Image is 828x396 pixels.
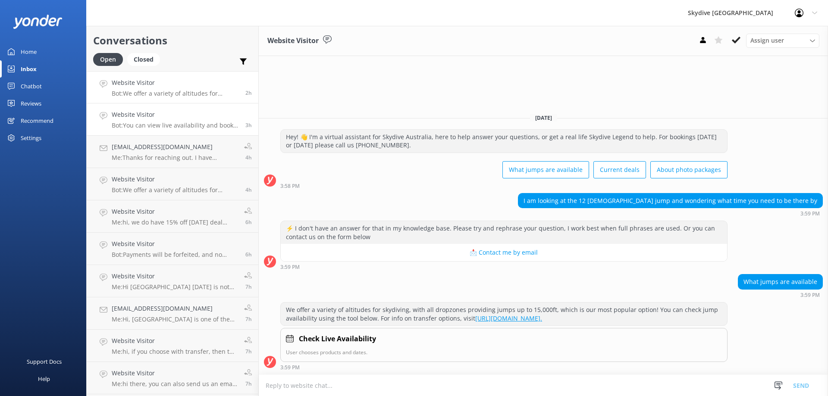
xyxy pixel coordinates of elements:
[112,142,238,152] h4: [EMAIL_ADDRESS][DOMAIN_NAME]
[87,330,258,362] a: Website VisitorMe:hi, if you choose with transfer, then the time you choose will be a pick up tim...
[518,210,823,216] div: Aug 28 2025 03:59pm (UTC +10:00) Australia/Brisbane
[800,293,820,298] strong: 3:59 PM
[27,353,62,370] div: Support Docs
[112,348,238,355] p: Me: hi, if you choose with transfer, then the time you choose will be a pick up time. So just be ...
[112,251,239,259] p: Bot: Payments will be forfeited, and no refunds will be given to a customer who fails to go throu...
[112,315,238,323] p: Me: Hi, [GEOGRAPHIC_DATA] is one of the pick up location in [GEOGRAPHIC_DATA] area, we do offer f...
[112,175,239,184] h4: Website Visitor
[112,110,239,119] h4: Website Visitor
[38,370,50,387] div: Help
[530,114,557,122] span: [DATE]
[750,36,784,45] span: Assign user
[112,380,238,388] p: Me: hi there, you can also send us an email to redeem your gift voucher into a ticket, let us kno...
[280,365,300,370] strong: 3:59 PM
[87,136,258,168] a: [EMAIL_ADDRESS][DOMAIN_NAME]Me:Thanks for reaching out. I have received your email and replied. P...
[245,283,252,290] span: Aug 28 2025 10:56am (UTC +10:00) Australia/Brisbane
[650,161,728,178] button: About photo packages
[112,271,238,281] h4: Website Visitor
[245,89,252,97] span: Aug 28 2025 03:59pm (UTC +10:00) Australia/Brisbane
[245,218,252,226] span: Aug 28 2025 11:59am (UTC +10:00) Australia/Brisbane
[112,336,238,346] h4: Website Visitor
[245,380,252,387] span: Aug 28 2025 10:43am (UTC +10:00) Australia/Brisbane
[112,283,238,291] p: Me: Hi [GEOGRAPHIC_DATA] [DATE] is not doing Skydive [DATE] due to bad weather.
[738,274,822,289] div: What jumps are available
[281,221,727,244] div: ⚡ I don't have an answer for that in my knowledge base. Please try and rephrase your question, I ...
[280,364,728,370] div: Aug 28 2025 03:59pm (UTC +10:00) Australia/Brisbane
[112,78,239,87] h4: Website Visitor
[21,78,42,95] div: Chatbot
[87,71,258,103] a: Website VisitorBot:We offer a variety of altitudes for skydiving, with all dropzones providing ju...
[800,211,820,216] strong: 3:59 PM
[112,122,239,129] p: Bot: You can view live availability and book a tandem skydive online. Please visit the following ...
[746,34,819,47] div: Assign User
[93,53,123,66] div: Open
[87,265,258,297] a: Website VisitorMe:Hi [GEOGRAPHIC_DATA] [DATE] is not doing Skydive [DATE] due to bad weather.7h
[475,314,542,322] a: [URL][DOMAIN_NAME].
[112,368,238,378] h4: Website Visitor
[112,154,238,162] p: Me: Thanks for reaching out. I have received your email and replied. Please check!
[299,334,376,345] h4: Check Live Availability
[245,154,252,161] span: Aug 28 2025 01:48pm (UTC +10:00) Australia/Brisbane
[245,186,252,193] span: Aug 28 2025 01:04pm (UTC +10:00) Australia/Brisbane
[245,315,252,323] span: Aug 28 2025 10:45am (UTC +10:00) Australia/Brisbane
[87,362,258,394] a: Website VisitorMe:hi there, you can also send us an email to redeem your gift voucher into a tick...
[112,239,239,249] h4: Website Visitor
[280,183,728,189] div: Aug 28 2025 03:58pm (UTC +10:00) Australia/Brisbane
[245,251,252,258] span: Aug 28 2025 11:49am (UTC +10:00) Australia/Brisbane
[87,233,258,265] a: Website VisitorBot:Payments will be forfeited, and no refunds will be given to a customer who fai...
[93,32,252,49] h2: Conversations
[280,264,728,270] div: Aug 28 2025 03:59pm (UTC +10:00) Australia/Brisbane
[738,292,823,298] div: Aug 28 2025 03:59pm (UTC +10:00) Australia/Brisbane
[280,184,300,189] strong: 3:58 PM
[281,302,727,325] div: We offer a variety of altitudes for skydiving, with all dropzones providing jumps up to 15,000ft,...
[112,207,238,216] h4: Website Visitor
[87,297,258,330] a: [EMAIL_ADDRESS][DOMAIN_NAME]Me:Hi, [GEOGRAPHIC_DATA] is one of the pick up location in [GEOGRAPHI...
[112,304,238,313] h4: [EMAIL_ADDRESS][DOMAIN_NAME]
[245,348,252,355] span: Aug 28 2025 10:44am (UTC +10:00) Australia/Brisbane
[21,95,41,112] div: Reviews
[127,54,164,64] a: Closed
[112,186,239,194] p: Bot: We offer a variety of altitudes for skydiving, with all dropzones providing jumps up to 15,0...
[281,130,727,153] div: Hey! 👋 I'm a virtual assistant for Skydive Australia, here to help answer your questions, or get ...
[87,168,258,200] a: Website VisitorBot:We offer a variety of altitudes for skydiving, with all dropzones providing ju...
[112,90,239,97] p: Bot: We offer a variety of altitudes for skydiving, with all dropzones providing jumps up to 15,0...
[87,103,258,136] a: Website VisitorBot:You can view live availability and book a tandem skydive online. Please visit ...
[593,161,646,178] button: Current deals
[518,193,822,208] div: I am looking at the 12 [DEMOGRAPHIC_DATA] jump and wondering what time you need to be there by
[127,53,160,66] div: Closed
[267,35,319,47] h3: Website Visitor
[21,112,53,129] div: Recommend
[87,200,258,233] a: Website VisitorMe:hi, we do have 15% off [DATE] deal currently for gift [PERSON_NAME] purchased b...
[21,60,37,78] div: Inbox
[245,122,252,129] span: Aug 28 2025 02:04pm (UTC +10:00) Australia/Brisbane
[502,161,589,178] button: What jumps are available
[286,348,722,356] p: User chooses products and dates.
[280,265,300,270] strong: 3:59 PM
[93,54,127,64] a: Open
[21,129,41,147] div: Settings
[13,15,63,29] img: yonder-white-logo.png
[112,218,238,226] p: Me: hi, we do have 15% off [DATE] deal currently for gift [PERSON_NAME] purchased before [DATE] T...
[21,43,37,60] div: Home
[281,244,727,261] button: 📩 Contact me by email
